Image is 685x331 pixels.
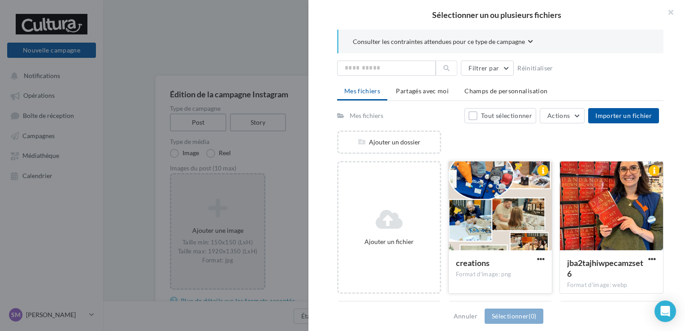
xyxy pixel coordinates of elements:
[514,63,557,74] button: Réinitialiser
[464,87,547,95] span: Champs de personnalisation
[540,108,585,123] button: Actions
[567,258,643,279] span: jba2tajhiwpecamzset6
[338,138,440,147] div: Ajouter un dossier
[567,281,656,289] div: Format d'image: webp
[344,87,380,95] span: Mes fichiers
[456,258,490,268] span: creations
[529,312,536,320] span: (0)
[464,108,536,123] button: Tout sélectionner
[323,11,671,19] h2: Sélectionner un ou plusieurs fichiers
[396,87,449,95] span: Partagés avec moi
[588,108,659,123] button: Importer un fichier
[655,301,676,322] div: Open Intercom Messenger
[461,61,514,76] button: Filtrer par
[485,309,543,324] button: Sélectionner(0)
[353,37,525,46] span: Consulter les contraintes attendues pour ce type de campagne
[595,112,652,119] span: Importer un fichier
[547,112,570,119] span: Actions
[450,311,481,322] button: Annuler
[353,37,533,48] button: Consulter les contraintes attendues pour ce type de campagne
[350,111,383,120] div: Mes fichiers
[342,237,436,246] div: Ajouter un fichier
[456,270,545,279] div: Format d'image: png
